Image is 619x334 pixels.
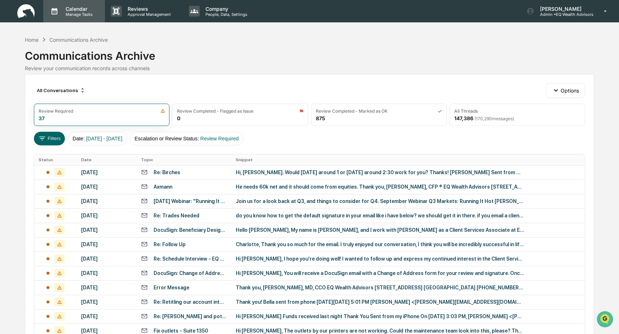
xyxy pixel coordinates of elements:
p: Approval Management [122,12,174,17]
span: Review Required [200,136,239,141]
button: Filters [34,132,65,145]
img: icon [438,109,442,113]
div: Start new chat [25,55,118,62]
div: 🔎 [7,105,13,111]
span: ( 170,290 messages) [474,116,514,121]
th: Topic [137,154,231,165]
div: 🗄️ [52,91,58,97]
div: 0 [177,115,180,121]
div: Charlotte, Thank you so much for the email. I truly enjoyed our conversation, I think you will be... [236,242,524,247]
div: Thank you, [PERSON_NAME], MD, CCO EQ Wealth Advisors [STREET_ADDRESS] [GEOGRAPHIC_DATA] [PHONE_NU... [236,285,524,290]
div: [DATE] [81,184,132,190]
div: Join us for a look back at Q3, and things to consider for Q4. September Webinar Q3 Markets: Runni... [236,198,524,204]
div: Hello [PERSON_NAME], My name is [PERSON_NAME], and I work with [PERSON_NAME] as a Client Services... [236,227,524,233]
div: Hi [PERSON_NAME], You will receive a DocuSign email with a Change of Address form for your review... [236,270,524,276]
div: Hi [PERSON_NAME], The outlets by our printers are not working. Could the maintenance team look in... [236,328,524,334]
div: 37 [39,115,45,121]
div: Communications Archive [49,37,108,43]
p: Calendar [60,6,96,12]
div: [DATE] [81,270,132,276]
div: [DATE] [81,313,132,319]
div: Error Message [154,285,189,290]
div: [DATE] [81,242,132,247]
div: Axmann [154,184,172,190]
div: Re: Schedule Interview - EQ Wealth Advisors - [PERSON_NAME] [154,256,227,262]
div: Thank you! Bella sent from phone [DATE][DATE] 5:01 PM [PERSON_NAME] <[PERSON_NAME][EMAIL_ADDRESS]... [236,299,524,305]
p: People, Data, Settings [200,12,251,17]
div: Hi [PERSON_NAME], I hope you're doing well! I wanted to follow up and express my continued intere... [236,256,524,262]
div: Hi [PERSON_NAME] Funds received last night Thank You Sent from my iPhone On [DATE] 3:03 PM, [PERS... [236,313,524,319]
img: logo [17,4,35,18]
div: Review Completed - Marked as OK [316,108,388,114]
button: Start new chat [123,57,131,66]
button: Date:[DATE] - [DATE] [68,132,127,145]
div: 875 [316,115,325,121]
div: Re: [PERSON_NAME] and potential needs for next week [154,313,227,319]
div: 🖐️ [7,91,13,97]
div: Fix outlets - Suite 1350 [154,328,208,334]
th: Status [34,154,77,165]
p: Company [200,6,251,12]
th: Snippet [231,154,585,165]
p: [PERSON_NAME] [534,6,593,12]
div: Review Completed - Flagged as Issue [177,108,253,114]
div: Communications Archive [25,44,594,62]
div: Re: Birches [154,170,180,175]
p: Admin • EQ Wealth Advisors [534,12,593,17]
div: [DATE] [81,198,132,204]
div: He needs 60k net and it should come from equities. Thank you, [PERSON_NAME], CFP ® EQ Wealth Advi... [236,184,524,190]
div: We're available if you need us! [25,62,91,68]
div: [DATE] [81,213,132,218]
p: How can we help? [7,15,131,27]
div: Re: Retitling our account into a Trust [154,299,227,305]
div: [DATE] [81,227,132,233]
img: icon [160,109,165,113]
div: do you know how to get the default signature in your email like i have below? we should get it in... [236,213,524,218]
div: DocuSign: Beneficiary Designation Form - EQ Wealth - [PERSON_NAME] [154,227,227,233]
div: Hi, [PERSON_NAME]. Would [DATE] around 1 or [DATE] around 2:30 work for you? Thanks! [PERSON_NAME... [236,170,524,175]
a: 🔎Data Lookup [4,101,48,114]
div: [DATE] Webinar: "Running It Hot" [154,198,227,204]
span: [DATE] - [DATE] [86,136,123,141]
span: Data Lookup [14,104,45,112]
div: [DATE] [81,299,132,305]
div: Review your communication records across channels [25,65,594,71]
span: Pylon [72,122,87,127]
div: Home [25,37,39,43]
div: Review Required [39,108,73,114]
div: All Threads [454,108,478,114]
img: icon [299,109,304,113]
div: 147,386 [454,115,514,121]
div: [DATE] [81,328,132,334]
a: 🖐️Preclearance [4,88,49,101]
button: Escalation or Review Status:Review Required [130,132,243,145]
th: Date [77,154,137,165]
img: 1746055101610-c473b297-6a78-478c-a979-82029cc54cd1 [7,55,20,68]
span: Attestations [59,91,89,98]
div: [DATE] [81,256,132,262]
div: [DATE] [81,170,132,175]
p: Reviews [122,6,174,12]
div: Re: Trades Needed [154,213,199,218]
span: Preclearance [14,91,47,98]
p: Manage Tasks [60,12,96,17]
iframe: Open customer support [596,310,615,330]
div: DocuSign: Change of Address - EQ Wealth - [PERSON_NAME] [154,270,227,276]
div: All Conversations [34,85,88,96]
div: Re: Follow Up [154,242,186,247]
a: Powered byPylon [51,122,87,127]
a: 🗄️Attestations [49,88,92,101]
button: Options [546,83,585,98]
div: [DATE] [81,285,132,290]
